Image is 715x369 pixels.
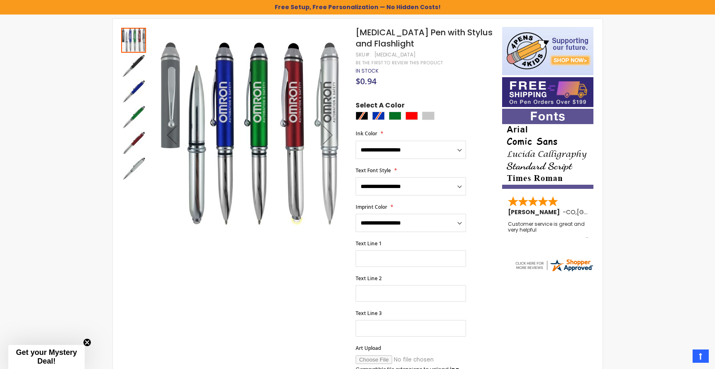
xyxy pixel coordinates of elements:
div: Kyra Pen with Stylus and Flashlight [121,27,147,53]
img: font-personalization-examples [502,109,593,189]
div: Kyra Pen with Stylus and Flashlight [121,130,147,156]
div: Kyra Pen with Stylus and Flashlight [121,104,147,130]
div: [MEDICAL_DATA] [374,51,416,58]
img: Kyra Pen with Stylus and Flashlight [121,131,146,156]
span: In stock [356,67,378,74]
img: Kyra Pen with Stylus and Flashlight [121,54,146,78]
span: Imprint Color [356,203,387,210]
button: Close teaser [83,338,91,347]
a: Be the first to review this product [356,60,443,66]
span: Text Line 1 [356,240,382,247]
span: [GEOGRAPHIC_DATA] [577,208,638,216]
div: Previous [155,27,188,242]
a: Top [693,349,709,363]
div: Availability [356,68,378,74]
div: Red [405,112,418,120]
div: Kyra Pen with Stylus and Flashlight [121,78,147,104]
a: 4pens.com certificate URL [514,267,594,274]
span: Text Font Style [356,167,391,174]
span: Get your Mystery Deal! [16,348,77,365]
strong: SKU [356,51,371,58]
img: 4pens 4 kids [502,27,593,75]
div: Green [389,112,401,120]
div: Silver [422,112,434,120]
img: Kyra Pen with Stylus and Flashlight [121,105,146,130]
span: [MEDICAL_DATA] Pen with Stylus and Flashlight [356,27,493,49]
img: 4pens.com widget logo [514,258,594,273]
span: Text Line 3 [356,310,382,317]
img: Free shipping on orders over $199 [502,77,593,107]
span: [PERSON_NAME] [508,208,563,216]
span: Art Upload [356,345,381,352]
img: Kyra Pen with Stylus and Flashlight [155,39,345,229]
img: Kyra Pen with Stylus and Flashlight [121,156,146,181]
div: Next [311,27,344,242]
span: Text Line 2 [356,275,382,282]
div: Customer service is great and very helpful [508,221,588,239]
span: $0.94 [356,76,376,87]
span: CO [566,208,576,216]
img: Kyra Pen with Stylus and Flashlight [121,79,146,104]
span: Ink Color [356,130,377,137]
div: Kyra Pen with Stylus and Flashlight [121,53,147,78]
span: - , [563,208,638,216]
span: Select A Color [356,101,405,112]
div: Get your Mystery Deal!Close teaser [8,345,85,369]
